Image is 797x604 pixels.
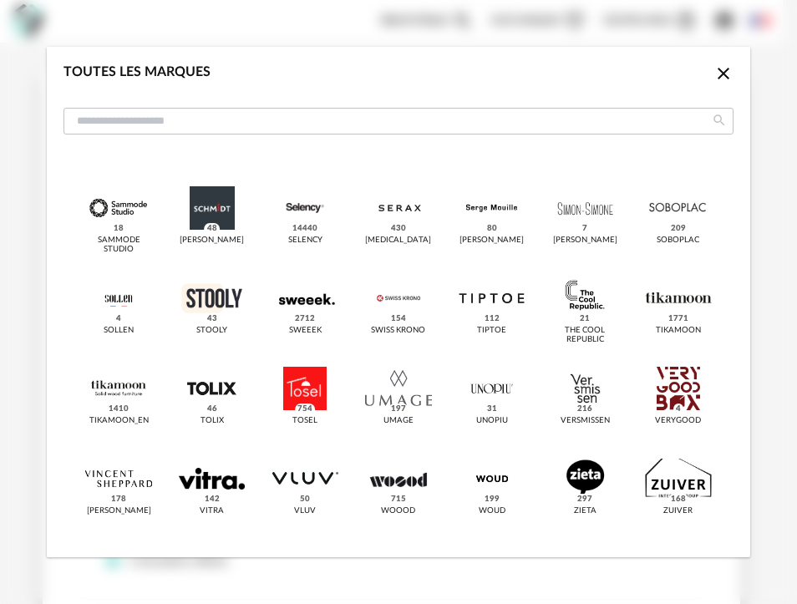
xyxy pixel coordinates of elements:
[180,236,244,246] div: [PERSON_NAME]
[574,506,596,516] div: Zieta
[713,66,734,79] span: Close icon
[668,223,688,235] span: 209
[89,416,149,426] div: Tikamoon_EN
[476,416,508,426] div: Unopiu
[200,506,224,516] div: Vitra
[365,236,431,246] div: [MEDICAL_DATA]
[289,326,322,336] div: Sweeek
[477,326,506,336] div: TIPTOE
[201,416,224,426] div: Tolix
[577,313,592,325] span: 21
[388,494,409,505] span: 715
[580,223,590,235] span: 7
[111,223,126,235] span: 18
[87,506,151,516] div: [PERSON_NAME]
[104,326,134,336] div: Sollen
[196,326,227,336] div: Stooly
[575,404,595,415] span: 216
[295,404,315,415] span: 754
[388,313,409,325] span: 154
[656,326,701,336] div: Tikamoon
[205,404,220,415] span: 46
[63,63,211,81] div: Toutes les marques
[666,313,691,325] span: 1771
[553,236,617,246] div: [PERSON_NAME]
[297,494,312,505] span: 50
[663,506,693,516] div: Zuiver
[82,236,155,255] div: SAMMODE STUDIO
[288,236,322,246] div: Selency
[561,416,610,426] div: Versmissen
[292,313,317,325] span: 2712
[548,326,622,345] div: The Cool Republic
[459,236,524,246] div: [PERSON_NAME]
[294,506,316,516] div: Vluv
[292,416,317,426] div: Tosel
[47,47,750,557] div: dialog
[655,416,701,426] div: Verygood
[479,506,505,516] div: Woud
[482,313,502,325] span: 112
[106,404,131,415] span: 1410
[290,223,320,235] span: 14440
[485,404,500,415] span: 31
[482,494,502,505] span: 199
[202,494,222,505] span: 142
[575,494,595,505] span: 297
[109,494,129,505] span: 178
[657,236,699,246] div: Soboplac
[388,223,409,235] span: 430
[388,404,409,415] span: 197
[371,326,425,336] div: Swiss Krono
[485,223,500,235] span: 80
[114,313,124,325] span: 4
[383,416,414,426] div: Umage
[381,506,415,516] div: WOOOD
[205,313,220,325] span: 43
[205,223,220,235] span: 48
[668,494,688,505] span: 168
[673,404,683,415] span: 4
